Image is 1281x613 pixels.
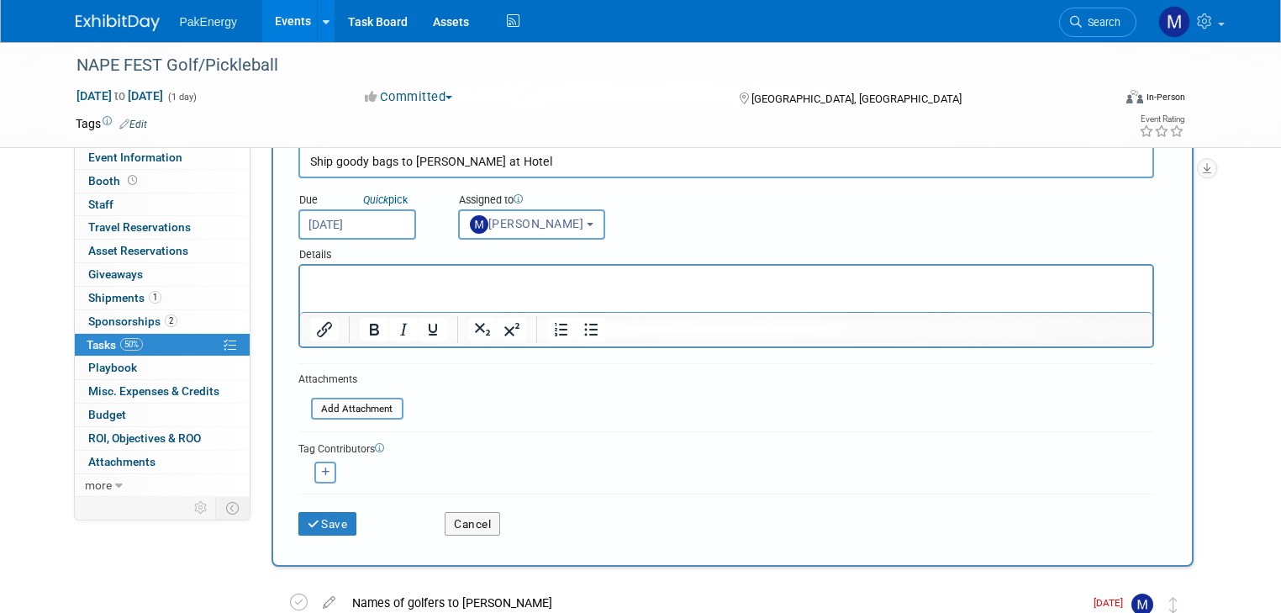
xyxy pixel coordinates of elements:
input: Name of task or a short description [298,145,1154,178]
span: Search [1082,16,1120,29]
a: Tasks50% [75,334,250,357]
div: Due [298,193,433,209]
span: Booth not reserved yet [124,174,140,187]
span: Budget [88,408,126,421]
div: NAPE FEST Golf/Pickleball [71,50,1091,81]
span: [PERSON_NAME] [470,217,584,230]
td: Personalize Event Tab Strip [187,497,216,519]
button: Underline [419,318,447,341]
a: Booth [75,170,250,193]
button: Committed [359,88,459,106]
div: Event Format [1021,87,1185,113]
a: Sponsorships2 [75,310,250,333]
td: Tags [76,115,147,132]
span: Shipments [88,291,161,304]
span: 2 [165,314,177,327]
a: Playbook [75,357,250,379]
a: Event Information [75,146,250,169]
span: Attachments [88,455,156,468]
button: Save [298,512,357,536]
a: Quickpick [360,193,411,207]
span: more [85,478,112,492]
a: ROI, Objectives & ROO [75,427,250,450]
img: Format-Inperson.png [1126,90,1143,103]
div: Details [298,240,1154,264]
span: Tasks [87,338,143,351]
span: to [112,89,128,103]
a: Attachments [75,451,250,473]
a: Edit [119,119,147,130]
span: Misc. Expenses & Credits [88,384,219,398]
div: In-Person [1146,91,1185,103]
span: [DATE] [1094,597,1131,609]
span: Playbook [88,361,137,374]
i: Move task [1169,597,1178,613]
button: Italic [389,318,418,341]
button: Numbered list [547,318,576,341]
a: Giveaways [75,263,250,286]
button: Subscript [468,318,497,341]
img: Mary Walker [1158,6,1190,38]
span: PakEnergy [180,15,237,29]
a: Asset Reservations [75,240,250,262]
span: ROI, Objectives & ROO [88,431,201,445]
input: Due Date [298,209,416,240]
button: [PERSON_NAME] [458,209,605,240]
button: Cancel [445,512,500,536]
span: (1 day) [166,92,197,103]
button: Bullet list [577,318,605,341]
button: Superscript [498,318,526,341]
td: Toggle Event Tabs [215,497,250,519]
span: [GEOGRAPHIC_DATA], [GEOGRAPHIC_DATA] [751,92,962,105]
span: [DATE] [DATE] [76,88,164,103]
span: 1 [149,291,161,304]
span: Staff [88,198,113,211]
iframe: Rich Text Area [300,266,1152,312]
img: ExhibitDay [76,14,160,31]
a: Shipments1 [75,287,250,309]
span: Event Information [88,151,182,164]
span: Travel Reservations [88,220,191,234]
span: Asset Reservations [88,244,188,257]
span: 50% [120,338,143,351]
button: Insert/edit link [310,318,339,341]
span: Booth [88,174,140,188]
div: Event Rating [1139,115,1184,124]
span: Sponsorships [88,314,177,328]
span: Giveaways [88,267,143,281]
a: Budget [75,404,250,426]
button: Bold [360,318,388,341]
a: Misc. Expenses & Credits [75,380,250,403]
div: Tag Contributors [298,439,1154,457]
a: Travel Reservations [75,216,250,239]
a: Staff [75,193,250,216]
div: Attachments [298,373,403,387]
a: more [75,474,250,497]
a: Search [1059,8,1136,37]
a: edit [314,595,344,610]
div: Assigned to [458,193,653,209]
i: Quick [363,193,388,206]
